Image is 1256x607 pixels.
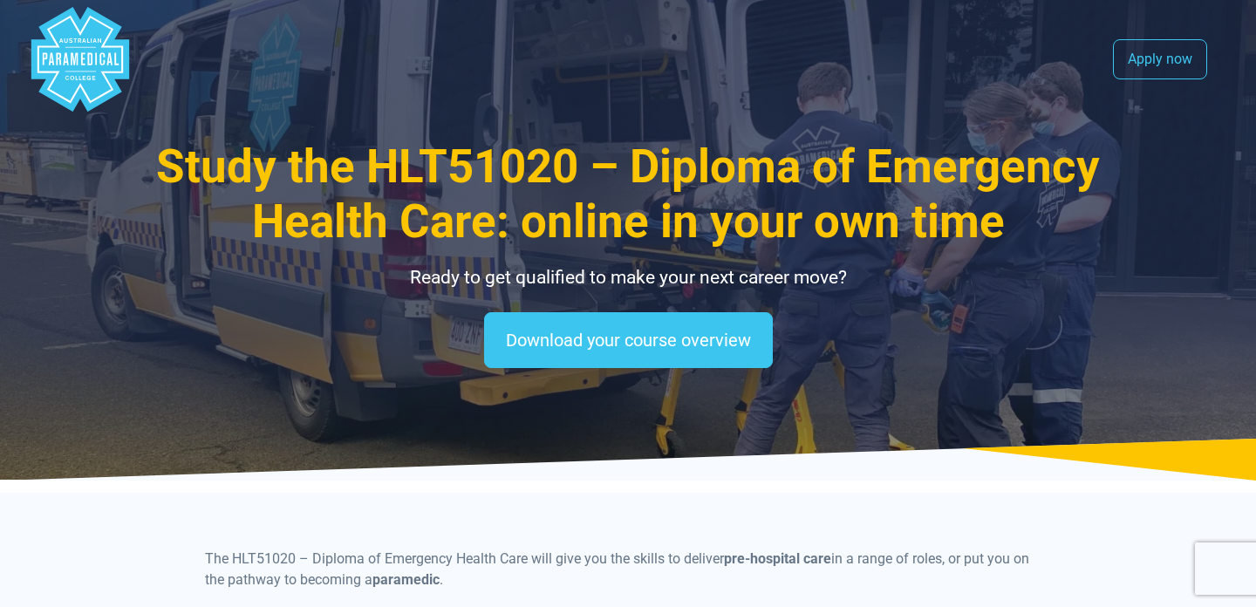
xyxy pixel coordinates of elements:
span: Study the HLT51020 – Diploma of Emergency Health Care: online in your own time [156,140,1100,249]
b: pre-hospital care [724,550,831,567]
span: . [440,571,443,588]
div: Australian Paramedical College [28,7,133,112]
span: The HLT51020 – Diploma of Emergency Health Care will give you the skills to deliver [205,550,724,567]
a: Download your course overview [484,312,773,368]
p: Ready to get qualified to make your next career move? [118,264,1138,292]
b: paramedic [372,571,440,588]
a: Apply now [1113,39,1207,79]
